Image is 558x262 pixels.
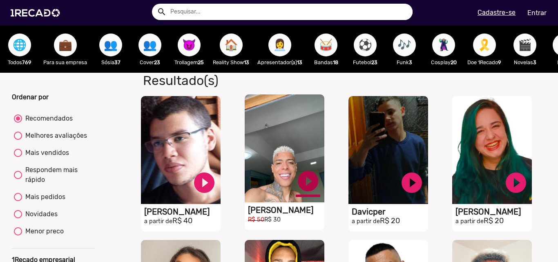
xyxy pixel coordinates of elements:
span: 🌐 [13,34,27,56]
button: ⚽ [354,34,377,56]
b: 3 [533,59,536,65]
p: Doe 1Recado [467,58,501,66]
span: 🎬 [518,34,532,56]
b: 769 [22,59,31,65]
div: Respondem mais rápido [22,165,93,185]
b: 3 [409,59,412,65]
button: 🦹🏼‍♀️ [432,34,455,56]
button: 🎬 [513,34,536,56]
p: Cover [134,58,165,66]
div: Mais pedidos [22,192,65,202]
h1: [PERSON_NAME] [455,207,532,217]
div: Mais vendidos [22,148,69,158]
a: play_circle_filled [296,169,320,193]
input: Pesquisar... [164,4,413,20]
p: Reality Show [213,58,249,66]
span: 🎗️ [478,34,491,56]
small: a partir de [144,218,172,225]
span: 🎶 [397,34,411,56]
b: 23 [154,59,160,65]
u: Cadastre-se [478,9,516,16]
button: 👥 [99,34,122,56]
small: R$ 50 [248,216,264,223]
button: Example home icon [154,4,168,18]
a: play_circle_filled [400,170,424,195]
b: 20 [451,59,457,65]
p: Novelas [509,58,540,66]
a: play_circle_filled [192,170,217,195]
h2: R$ 20 [455,217,532,226]
button: 💼 [54,34,77,56]
h1: Resultado(s) [137,73,402,88]
p: Bandas [310,58,341,66]
video: S1RECADO vídeos dedicados para fãs e empresas [141,96,221,204]
p: Sósia [95,58,126,66]
b: Ordenar por [12,93,49,101]
b: 37 [114,59,121,65]
small: a partir de [455,218,484,225]
span: 💼 [58,34,72,56]
button: 🌐 [8,34,31,56]
div: Menor preco [22,226,64,236]
button: 🏠 [220,34,243,56]
button: 🥁 [315,34,337,56]
p: Trollagem [174,58,205,66]
div: Melhores avaliações [22,131,87,141]
p: Funk [389,58,420,66]
span: 🏠 [224,34,238,56]
button: 👥 [138,34,161,56]
video: S1RECADO vídeos dedicados para fãs e empresas [452,96,532,204]
p: Futebol [350,58,381,66]
a: play_circle_filled [504,170,528,195]
small: R$ 30 [264,216,281,223]
button: 🎗️ [473,34,496,56]
b: 13 [244,59,249,65]
button: 👩‍💼 [268,34,291,56]
span: 🥁 [319,34,333,56]
span: ⚽ [358,34,372,56]
b: 25 [198,59,204,65]
p: Apresentador(a) [257,58,302,66]
mat-icon: Example home icon [157,7,167,17]
span: 😈 [182,34,196,56]
small: a partir de [352,218,380,225]
h2: R$ 20 [352,217,428,226]
span: 👩‍💼 [273,34,287,56]
div: Recomendados [22,114,73,123]
h1: [PERSON_NAME] [248,205,324,215]
p: Todos [4,58,35,66]
b: 18 [333,59,338,65]
video: S1RECADO vídeos dedicados para fãs e empresas [245,94,324,202]
span: 👥 [143,34,157,56]
b: 23 [371,59,377,65]
video: S1RECADO vídeos dedicados para fãs e empresas [348,96,428,204]
h1: Davicper [352,207,428,217]
h2: R$ 40 [144,217,221,226]
a: Entrar [522,6,552,20]
b: 9 [498,59,501,65]
span: 👥 [104,34,118,56]
div: Novidades [22,209,58,219]
b: 13 [297,59,302,65]
h1: [PERSON_NAME] [144,207,221,217]
button: 🎶 [393,34,416,56]
p: Para sua empresa [43,58,87,66]
button: 😈 [178,34,201,56]
span: 🦹🏼‍♀️ [437,34,451,56]
p: Cosplay [428,58,459,66]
